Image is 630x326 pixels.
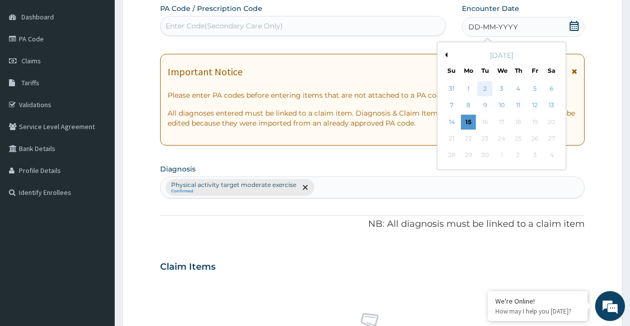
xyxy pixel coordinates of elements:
[58,99,138,199] span: We're online!
[18,50,40,75] img: d_794563401_company_1708531726252_794563401
[168,90,577,100] p: Please enter PA codes before entering items that are not attached to a PA code
[544,81,559,96] div: Choose Saturday, September 6th, 2025
[160,262,215,273] h3: Claim Items
[168,66,242,77] h1: Important Notice
[168,108,577,128] p: All diagnoses entered must be linked to a claim item. Diagnosis & Claim Items that are visible bu...
[527,148,542,163] div: Not available Friday, October 3rd, 2025
[21,12,54,21] span: Dashboard
[478,81,493,96] div: Choose Tuesday, September 2nd, 2025
[544,148,559,163] div: Not available Saturday, October 4th, 2025
[52,56,168,69] div: Chat with us now
[544,115,559,130] div: Not available Saturday, September 20th, 2025
[494,148,509,163] div: Not available Wednesday, October 1st, 2025
[5,219,190,254] textarea: Type your message and hit 'Enter'
[444,131,459,146] div: Not available Sunday, September 21st, 2025
[511,148,526,163] div: Not available Thursday, October 2nd, 2025
[478,131,493,146] div: Not available Tuesday, September 23rd, 2025
[461,148,476,163] div: Not available Monday, September 29th, 2025
[497,66,506,75] div: We
[443,81,560,164] div: month 2025-09
[495,307,580,316] p: How may I help you today?
[464,66,472,75] div: Mo
[461,131,476,146] div: Not available Monday, September 22nd, 2025
[527,115,542,130] div: Not available Friday, September 19th, 2025
[494,81,509,96] div: Choose Wednesday, September 3rd, 2025
[444,98,459,113] div: Choose Sunday, September 7th, 2025
[511,81,526,96] div: Choose Thursday, September 4th, 2025
[447,66,456,75] div: Su
[478,115,493,130] div: Not available Tuesday, September 16th, 2025
[544,131,559,146] div: Not available Saturday, September 27th, 2025
[527,131,542,146] div: Not available Friday, September 26th, 2025
[481,66,489,75] div: Tu
[461,98,476,113] div: Choose Monday, September 8th, 2025
[461,115,476,130] div: Choose Monday, September 15th, 2025
[442,52,447,57] button: Previous Month
[164,5,188,29] div: Minimize live chat window
[160,164,196,174] label: Diagnosis
[444,115,459,130] div: Choose Sunday, September 14th, 2025
[544,98,559,113] div: Choose Saturday, September 13th, 2025
[468,22,518,32] span: DD-MM-YYYY
[461,81,476,96] div: Choose Monday, September 1st, 2025
[527,98,542,113] div: Choose Friday, September 12th, 2025
[495,297,580,306] div: We're Online!
[478,148,493,163] div: Not available Tuesday, September 30th, 2025
[441,50,562,60] div: [DATE]
[514,66,523,75] div: Th
[531,66,539,75] div: Fr
[527,81,542,96] div: Choose Friday, September 5th, 2025
[494,115,509,130] div: Not available Wednesday, September 17th, 2025
[511,115,526,130] div: Not available Thursday, September 18th, 2025
[548,66,556,75] div: Sa
[462,3,519,13] label: Encounter Date
[511,98,526,113] div: Choose Thursday, September 11th, 2025
[494,131,509,146] div: Not available Wednesday, September 24th, 2025
[166,21,283,31] div: Enter Code(Secondary Care Only)
[444,148,459,163] div: Not available Sunday, September 28th, 2025
[478,98,493,113] div: Choose Tuesday, September 9th, 2025
[160,218,585,231] p: NB: All diagnosis must be linked to a claim item
[494,98,509,113] div: Choose Wednesday, September 10th, 2025
[511,131,526,146] div: Not available Thursday, September 25th, 2025
[21,78,39,87] span: Tariffs
[444,81,459,96] div: Choose Sunday, August 31st, 2025
[21,56,41,65] span: Claims
[160,3,262,13] label: PA Code / Prescription Code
